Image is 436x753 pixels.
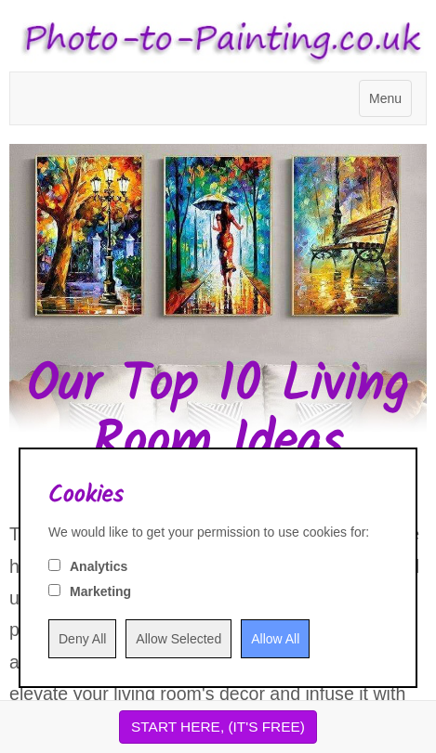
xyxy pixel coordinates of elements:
[9,144,427,432] img: Paintings for your living room
[9,357,427,472] h1: Our Top 10 Living Room Ideas
[9,9,427,71] img: Photo to Painting
[70,582,131,601] label: Marketing
[241,619,310,658] input: Allow All
[119,710,317,744] button: START HERE, (IT'S FREE)
[126,619,231,658] input: Allow Selected
[369,91,402,106] span: Menu
[359,80,412,117] button: Menu
[48,619,116,658] input: Deny All
[48,482,388,509] h2: Cookies
[70,557,127,576] label: Analytics
[48,523,388,541] div: We would like to get your permission to use cookies for:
